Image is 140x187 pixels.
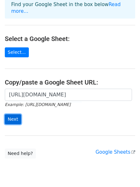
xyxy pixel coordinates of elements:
[5,114,21,124] input: Next
[5,47,29,57] a: Select...
[108,156,140,187] div: Widget de chat
[108,156,140,187] iframe: Chat Widget
[5,78,135,86] h4: Copy/paste a Google Sheet URL:
[5,89,132,101] input: Paste your Google Sheet URL here
[11,1,129,15] p: Find your Google Sheet in the box below
[11,2,121,14] a: Read more...
[95,149,135,155] a: Google Sheets
[5,35,135,43] h4: Select a Google Sheet:
[5,149,36,159] a: Need help?
[5,102,70,107] small: Example: [URL][DOMAIN_NAME]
